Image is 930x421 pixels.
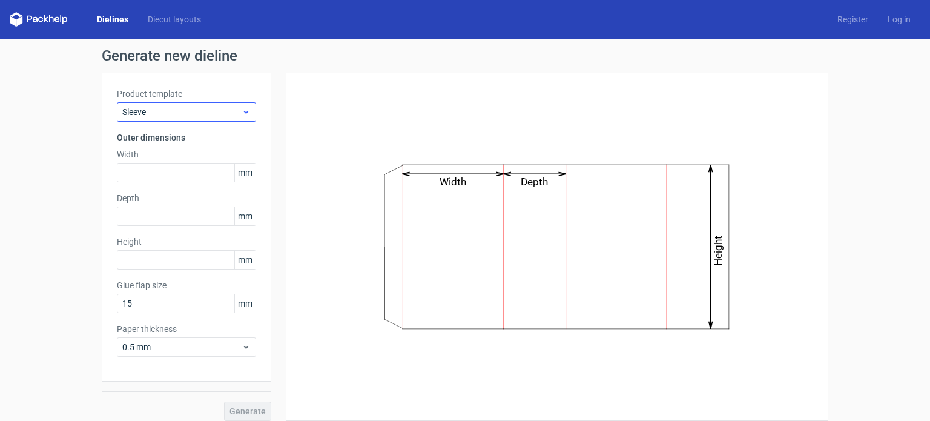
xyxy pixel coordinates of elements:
a: Dielines [87,13,138,25]
span: Sleeve [122,106,242,118]
label: Height [117,236,256,248]
a: Log in [878,13,920,25]
label: Glue flap size [117,279,256,291]
text: Height [713,236,725,266]
span: mm [234,207,256,225]
span: 0.5 mm [122,341,242,353]
text: Width [440,176,467,188]
h1: Generate new dieline [102,48,828,63]
span: mm [234,294,256,313]
label: Paper thickness [117,323,256,335]
text: Depth [521,176,549,188]
label: Product template [117,88,256,100]
span: mm [234,251,256,269]
h3: Outer dimensions [117,131,256,144]
span: mm [234,164,256,182]
label: Width [117,148,256,161]
a: Diecut layouts [138,13,211,25]
a: Register [828,13,878,25]
label: Depth [117,192,256,204]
